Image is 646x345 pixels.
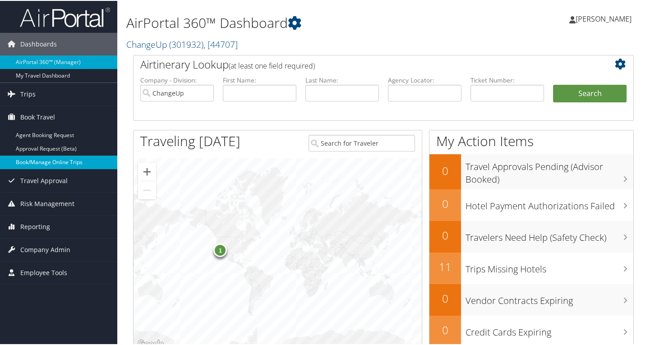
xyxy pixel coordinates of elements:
h1: AirPortal 360™ Dashboard [126,13,469,32]
h2: 0 [429,195,461,211]
span: Book Travel [20,105,55,128]
h3: Vendor Contracts Expiring [466,289,633,306]
span: Employee Tools [20,261,67,283]
span: , [ 44707 ] [203,37,238,50]
span: Reporting [20,215,50,237]
h3: Trips Missing Hotels [466,258,633,275]
h1: My Action Items [429,131,633,150]
span: Travel Approval [20,169,68,191]
a: 11Trips Missing Hotels [429,252,633,283]
h3: Credit Cards Expiring [466,321,633,338]
img: airportal-logo.png [20,6,110,27]
h3: Travel Approvals Pending (Advisor Booked) [466,155,633,185]
span: Trips [20,82,36,105]
span: [PERSON_NAME] [576,13,632,23]
a: 0Vendor Contracts Expiring [429,283,633,315]
span: Risk Management [20,192,74,214]
label: Company - Division: [140,75,214,84]
span: Company Admin [20,238,70,260]
label: Last Name: [305,75,379,84]
input: Search for Traveler [309,134,415,151]
div: 1 [213,243,227,256]
button: Search [553,84,627,102]
span: ( 301932 ) [169,37,203,50]
label: Agency Locator: [388,75,461,84]
h2: 0 [429,290,461,305]
a: [PERSON_NAME] [569,5,641,32]
h2: 0 [429,162,461,178]
a: ChangeUp [126,37,238,50]
a: 0Travelers Need Help (Safety Check) [429,220,633,252]
label: Ticket Number: [471,75,544,84]
h1: Traveling [DATE] [140,131,240,150]
h2: Airtinerary Lookup [140,56,585,71]
h2: 11 [429,258,461,274]
button: Zoom in [138,162,156,180]
h2: 0 [429,227,461,242]
span: Dashboards [20,32,57,55]
h3: Hotel Payment Authorizations Failed [466,194,633,212]
a: 0Hotel Payment Authorizations Failed [429,189,633,220]
button: Zoom out [138,180,156,198]
h2: 0 [429,322,461,337]
label: First Name: [223,75,296,84]
h3: Travelers Need Help (Safety Check) [466,226,633,243]
a: 0Travel Approvals Pending (Advisor Booked) [429,153,633,188]
span: (at least one field required) [229,60,315,70]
